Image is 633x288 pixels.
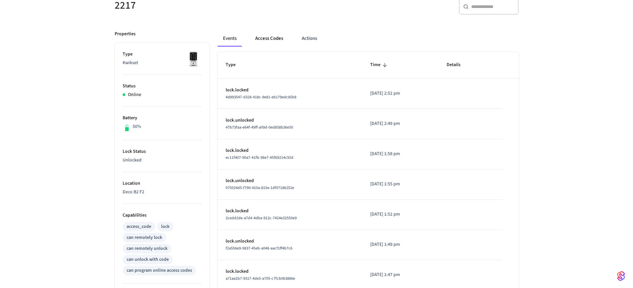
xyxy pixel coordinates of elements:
[123,157,202,164] p: Unlocked
[226,94,296,100] span: 4d893547-d328-418c-9e81-eb179edc85b8
[226,238,355,245] p: lock.unlocked
[123,189,202,196] p: Deco B2 F2
[370,241,430,248] p: [DATE] 1:49 pm
[127,234,162,241] div: can remotely lock
[123,180,202,187] p: Location
[123,148,202,155] p: Lock Status
[226,117,355,124] p: lock.unlocked
[185,51,202,67] img: Kwikset Halo Touchscreen Wifi Enabled Smart Lock, Polished Chrome, Front
[370,120,430,127] p: [DATE] 2:49 pm
[123,59,202,66] p: Kwikset
[226,215,297,221] span: 2cedd2de-a7d4-4dba-912c-7424e32550e9
[226,125,293,130] span: 47b73faa-e64f-49ff-a09d-0ed858b36e50
[123,83,202,90] p: Status
[127,245,167,252] div: can remotely unlock
[123,51,202,58] p: Type
[250,31,288,47] button: Access Codes
[127,267,192,274] div: can program online access codes
[218,31,242,47] button: Events
[226,276,295,281] span: a71aa1b7-9317-4de5-a705-c7fcb063886e
[226,177,355,184] p: lock.unlocked
[447,60,469,70] span: Details
[123,212,202,219] p: Capabilities
[127,223,151,230] div: access_code
[226,185,294,191] span: 075024d5-f790-410a-815e-1df07186252e
[370,271,430,278] p: [DATE] 1:47 pm
[370,211,430,218] p: [DATE] 1:52 pm
[370,150,430,157] p: [DATE] 1:58 pm
[127,256,169,263] div: can unlock with code
[226,245,292,251] span: f2a556e9-9837-45eb-a048-aacf1ff4b7c6
[123,115,202,122] p: Battery
[226,60,244,70] span: Type
[370,60,389,70] span: Time
[115,31,136,38] p: Properties
[617,271,625,281] img: SeamLogoGradient.69752ec5.svg
[218,31,519,47] div: ant example
[370,90,430,97] p: [DATE] 2:52 pm
[226,87,355,94] p: lock.locked
[226,147,355,154] p: lock.locked
[226,268,355,275] p: lock.locked
[128,91,141,98] p: Online
[226,208,355,215] p: lock.locked
[161,223,169,230] div: lock
[226,155,293,160] span: ec11f407-90a7-41fb-98e7-45f69214c92d
[133,123,141,130] p: 50%
[296,31,322,47] button: Actions
[370,181,430,188] p: [DATE] 1:55 pm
